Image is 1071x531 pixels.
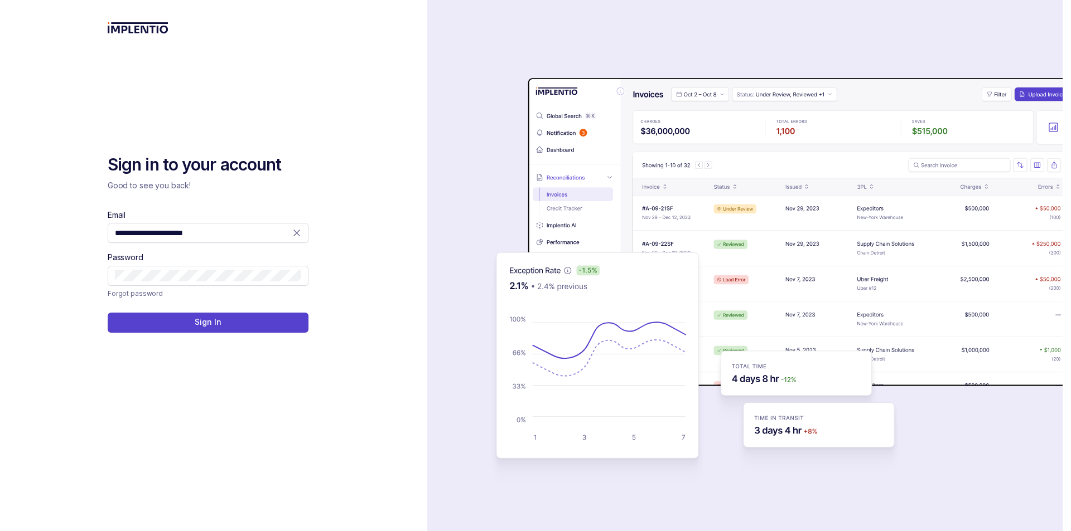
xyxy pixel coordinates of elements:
a: Link Forgot password [108,288,163,299]
img: logo [108,22,168,33]
p: Good to see you back! [108,180,308,191]
p: Sign In [195,316,221,328]
button: Sign In [108,313,308,333]
label: Password [108,252,143,263]
p: Forgot password [108,288,163,299]
label: Email [108,210,126,221]
h2: Sign in to your account [108,154,308,176]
